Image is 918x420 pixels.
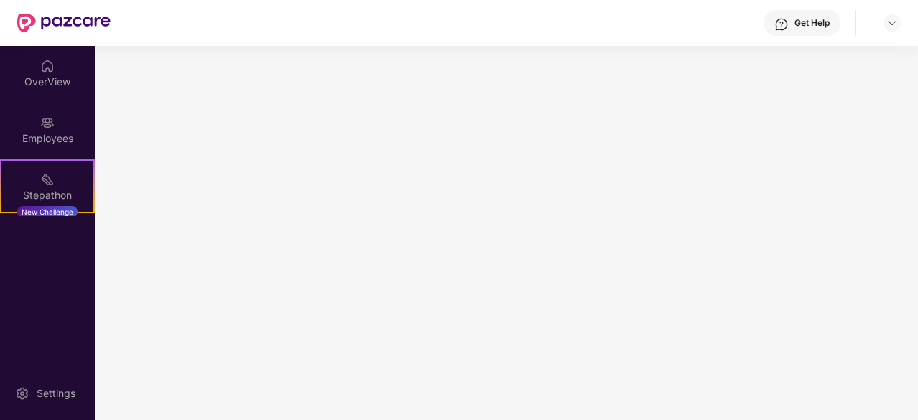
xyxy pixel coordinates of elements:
[1,188,93,202] div: Stepathon
[40,172,55,187] img: svg+xml;base64,PHN2ZyB4bWxucz0iaHR0cDovL3d3dy53My5vcmcvMjAwMC9zdmciIHdpZHRoPSIyMSIgaGVpZ2h0PSIyMC...
[17,206,78,218] div: New Challenge
[17,14,111,32] img: New Pazcare Logo
[886,17,898,29] img: svg+xml;base64,PHN2ZyBpZD0iRHJvcGRvd24tMzJ4MzIiIHhtbG5zPSJodHRwOi8vd3d3LnczLm9yZy8yMDAwL3N2ZyIgd2...
[40,59,55,73] img: svg+xml;base64,PHN2ZyBpZD0iSG9tZSIgeG1sbnM9Imh0dHA6Ly93d3cudzMub3JnLzIwMDAvc3ZnIiB3aWR0aD0iMjAiIG...
[32,386,80,401] div: Settings
[774,17,789,32] img: svg+xml;base64,PHN2ZyBpZD0iSGVscC0zMngzMiIgeG1sbnM9Imh0dHA6Ly93d3cudzMub3JnLzIwMDAvc3ZnIiB3aWR0aD...
[794,17,830,29] div: Get Help
[40,116,55,130] img: svg+xml;base64,PHN2ZyBpZD0iRW1wbG95ZWVzIiB4bWxucz0iaHR0cDovL3d3dy53My5vcmcvMjAwMC9zdmciIHdpZHRoPS...
[15,386,29,401] img: svg+xml;base64,PHN2ZyBpZD0iU2V0dGluZy0yMHgyMCIgeG1sbnM9Imh0dHA6Ly93d3cudzMub3JnLzIwMDAvc3ZnIiB3aW...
